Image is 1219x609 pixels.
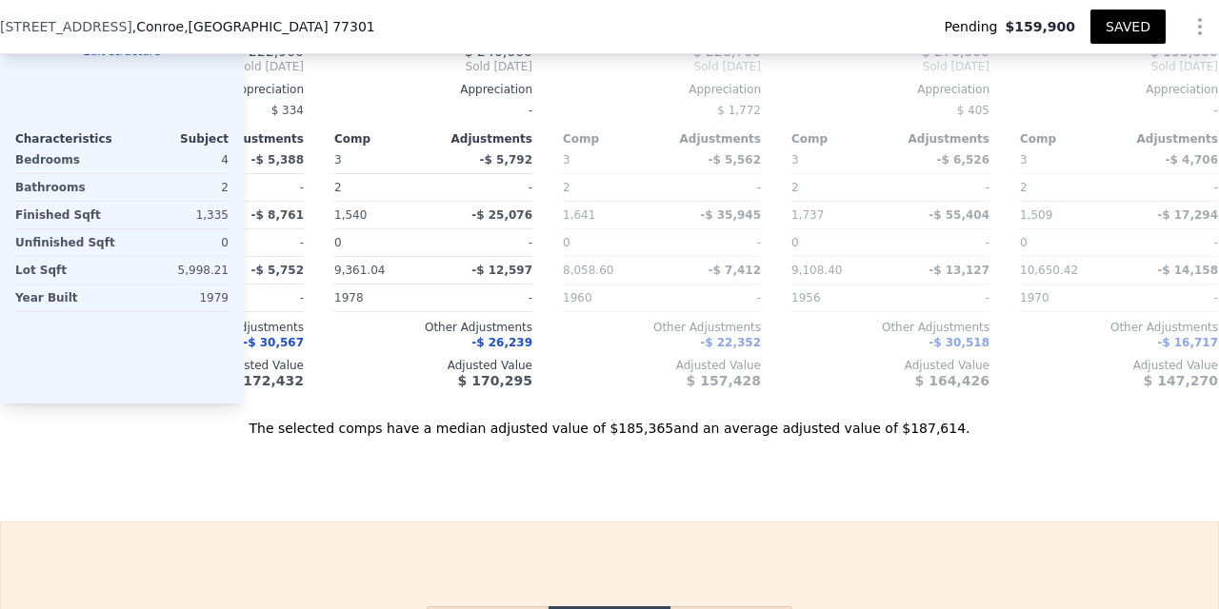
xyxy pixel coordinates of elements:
span: -$ 55,404 [929,208,989,222]
div: 1960 [563,285,658,311]
div: - [1123,174,1218,201]
span: -$ 25,076 [471,208,532,222]
span: 0 [791,236,799,249]
span: 3 [334,153,342,167]
span: Sold [DATE] [1020,59,1218,74]
button: Show Options [1181,8,1219,46]
div: 2 [1020,174,1115,201]
div: Adjustments [205,131,304,147]
div: Appreciation [334,82,532,97]
span: $ 147,270 [1144,373,1218,388]
div: - [209,174,304,201]
div: Comp [563,131,662,147]
span: Sold [DATE] [563,59,761,74]
span: -$ 17,294 [1157,208,1218,222]
span: $ 1,772 [717,104,761,117]
span: 3 [1020,153,1028,167]
span: 0 [563,236,570,249]
span: -$ 12,597 [471,264,532,277]
div: Adjusted Value [563,358,761,373]
span: , [GEOGRAPHIC_DATA] 77301 [184,19,375,34]
span: Sold [DATE] [791,59,989,74]
div: Adjustments [1119,131,1218,147]
span: $ 334 [271,104,304,117]
span: $ 172,432 [230,373,304,388]
div: - [209,285,304,311]
span: -$ 5,752 [251,264,304,277]
div: Year Built [15,285,118,311]
span: $ 164,426 [915,373,989,388]
div: 2 [126,174,229,201]
div: 1970 [1020,285,1115,311]
span: 0 [334,236,342,249]
div: 5,998.21 [126,257,229,284]
div: 2 [563,174,658,201]
div: Bathrooms [15,174,118,201]
span: -$ 30,518 [929,336,989,349]
span: 3 [791,153,799,167]
div: Lot Sqft [15,257,118,284]
div: 1978 [334,285,430,311]
div: Finished Sqft [15,202,118,228]
div: Appreciation [563,82,761,97]
span: -$ 35,945 [700,208,761,222]
span: 1,509 [1020,208,1052,222]
div: Characteristics [15,131,122,147]
div: 2 [334,174,430,201]
span: $ 157,428 [687,373,761,388]
div: Other Adjustments [334,320,532,335]
span: 3 [563,153,570,167]
div: - [1123,285,1218,311]
div: Adjustments [662,131,761,147]
span: Pending [944,17,1005,36]
span: 1,737 [791,208,824,222]
span: 0 [1020,236,1028,249]
div: - [894,229,989,256]
span: Sold [DATE] [334,59,532,74]
div: Other Adjustments [1020,320,1218,335]
span: 9,108.40 [791,264,842,277]
div: - [894,174,989,201]
span: -$ 22,352 [700,336,761,349]
div: Comp [1020,131,1119,147]
div: - [1123,229,1218,256]
div: Comp [791,131,890,147]
span: , Conroe [132,17,375,36]
div: Subject [122,131,229,147]
div: Bedrooms [15,147,118,173]
div: 4 [126,147,229,173]
div: Other Adjustments [563,320,761,335]
div: - [666,285,761,311]
span: -$ 5,562 [709,153,761,167]
div: 1,335 [126,202,229,228]
div: - [437,174,532,201]
div: - [666,174,761,201]
span: 10,650.42 [1020,264,1078,277]
div: - [1020,97,1218,124]
div: Unfinished Sqft [15,229,118,256]
span: $ 405 [957,104,989,117]
span: 9,361.04 [334,264,385,277]
span: -$ 14,158 [1157,264,1218,277]
div: - [894,285,989,311]
div: Adjustments [433,131,532,147]
div: - [334,97,532,124]
div: 0 [126,229,229,256]
span: -$ 6,526 [937,153,989,167]
span: -$ 30,567 [243,336,304,349]
span: -$ 16,717 [1157,336,1218,349]
div: - [437,285,532,311]
span: -$ 5,388 [251,153,304,167]
span: -$ 7,412 [709,264,761,277]
div: Adjusted Value [791,358,989,373]
div: 1956 [791,285,887,311]
div: Other Adjustments [791,320,989,335]
div: Adjusted Value [334,358,532,373]
span: $ 170,295 [458,373,532,388]
div: - [209,229,304,256]
span: 1,540 [334,208,367,222]
div: 1979 [126,285,229,311]
span: -$ 5,792 [480,153,532,167]
span: $159,900 [1005,17,1075,36]
div: Adjusted Value [1020,358,1218,373]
